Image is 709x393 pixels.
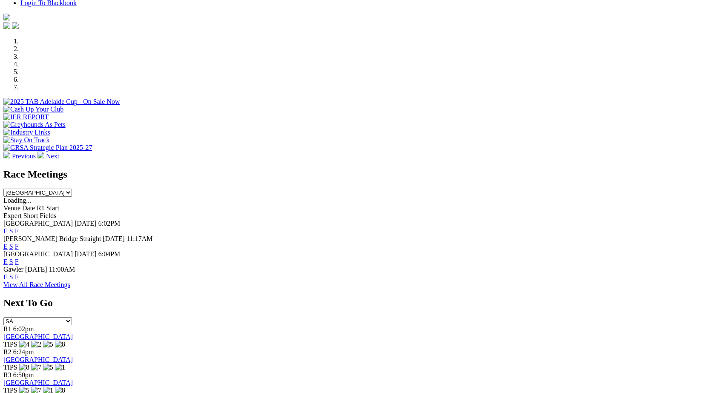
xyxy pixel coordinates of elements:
span: 6:04PM [98,250,121,258]
a: F [15,243,19,250]
span: Next [46,152,59,160]
img: facebook.svg [3,22,10,29]
img: twitter.svg [12,22,19,29]
a: S [9,227,13,235]
span: TIPS [3,341,17,348]
img: logo-grsa-white.png [3,14,10,20]
a: S [9,258,13,265]
img: 2025 TAB Adelaide Cup - On Sale Now [3,98,120,106]
a: F [15,258,19,265]
img: 2 [31,341,41,348]
span: 6:24pm [13,348,34,356]
img: 4 [19,341,29,348]
a: E [3,258,8,265]
img: Greyhounds As Pets [3,121,66,129]
span: Gawler [3,266,23,273]
img: 5 [43,341,53,348]
span: 6:02PM [98,220,121,227]
span: Loading... [3,197,31,204]
span: R3 [3,371,11,379]
img: chevron-right-pager-white.svg [37,152,44,158]
a: View All Race Meetings [3,281,70,288]
span: Expert [3,212,22,219]
span: Fields [40,212,56,219]
span: R1 [3,325,11,333]
img: 7 [31,364,41,371]
a: Previous [3,152,37,160]
span: Short [23,212,38,219]
a: F [15,227,19,235]
a: E [3,243,8,250]
span: [DATE] [103,235,125,242]
span: [GEOGRAPHIC_DATA] [3,220,73,227]
img: Cash Up Your Club [3,106,63,113]
img: 8 [19,364,29,371]
span: 11:00AM [49,266,75,273]
span: [DATE] [75,250,97,258]
img: 1 [55,364,65,371]
span: [DATE] [25,266,47,273]
span: Venue [3,204,20,212]
span: [DATE] [75,220,97,227]
span: [GEOGRAPHIC_DATA] [3,250,73,258]
h2: Next To Go [3,297,706,309]
span: 6:02pm [13,325,34,333]
a: E [3,273,8,281]
img: chevron-left-pager-white.svg [3,152,10,158]
a: [GEOGRAPHIC_DATA] [3,333,73,340]
img: Industry Links [3,129,50,136]
a: [GEOGRAPHIC_DATA] [3,356,73,363]
a: Next [37,152,59,160]
img: 8 [55,341,65,348]
img: GRSA Strategic Plan 2025-27 [3,144,92,152]
span: R2 [3,348,11,356]
a: E [3,227,8,235]
span: Date [22,204,35,212]
h2: Race Meetings [3,169,706,180]
img: 5 [43,364,53,371]
span: [PERSON_NAME] Bridge Straight [3,235,101,242]
a: [GEOGRAPHIC_DATA] [3,379,73,386]
a: F [15,273,19,281]
span: Previous [12,152,36,160]
span: 11:17AM [126,235,153,242]
img: Stay On Track [3,136,49,144]
span: R1 Start [37,204,59,212]
span: 6:50pm [13,371,34,379]
a: S [9,273,13,281]
a: S [9,243,13,250]
span: TIPS [3,364,17,371]
img: IER REPORT [3,113,49,121]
